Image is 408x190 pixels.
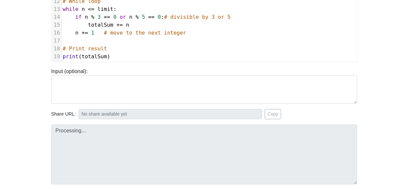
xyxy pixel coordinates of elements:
span: n [85,14,88,20]
button: Copy [265,109,281,119]
span: print [63,53,79,60]
span: if [75,14,82,20]
span: : [63,14,231,20]
span: n [129,14,132,20]
span: % [91,14,94,20]
span: n [75,30,79,36]
span: # Print result [63,45,107,52]
div: 17 [52,37,61,45]
span: <= [88,6,94,12]
div: 16 [52,29,61,37]
div: Input (optional): [46,68,362,104]
span: # move to the next integer [104,30,186,36]
span: : [63,6,117,12]
span: == [148,14,155,20]
span: ( ) [63,53,110,60]
span: n [126,22,129,28]
span: # divisible by 3 or 5 [164,14,230,20]
div: 13 [52,5,61,13]
span: 3 [98,14,101,20]
span: += [116,22,123,28]
span: or [120,14,126,20]
div: 14 [52,13,61,21]
div: 15 [52,21,61,29]
span: 0 [158,14,161,20]
span: while [63,6,79,12]
span: n [82,6,85,12]
span: % [135,14,139,20]
span: += [82,30,88,36]
span: 5 [142,14,145,20]
span: limit [98,6,113,12]
span: 1 [91,30,94,36]
span: == [104,14,110,20]
span: Share URL: [51,111,76,118]
div: 19 [52,53,61,61]
span: totalSum [82,53,107,60]
div: 18 [52,45,61,53]
input: No share available yet [79,109,262,119]
span: totalSum [88,22,113,28]
span: 0 [113,14,117,20]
